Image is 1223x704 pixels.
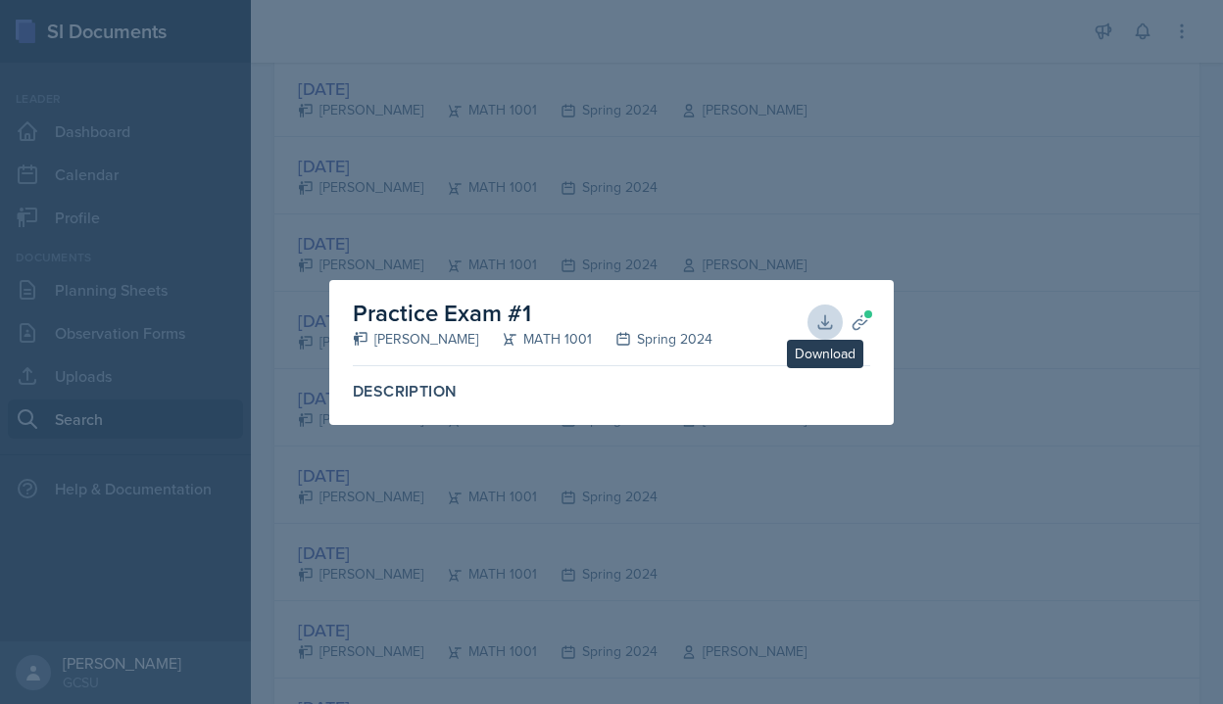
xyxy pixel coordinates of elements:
div: [PERSON_NAME] [353,329,478,350]
div: MATH 1001 [478,329,592,350]
button: Download [807,305,843,340]
div: Spring 2024 [592,329,712,350]
h2: Practice Exam #1 [353,296,712,331]
label: Description [353,382,870,401]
